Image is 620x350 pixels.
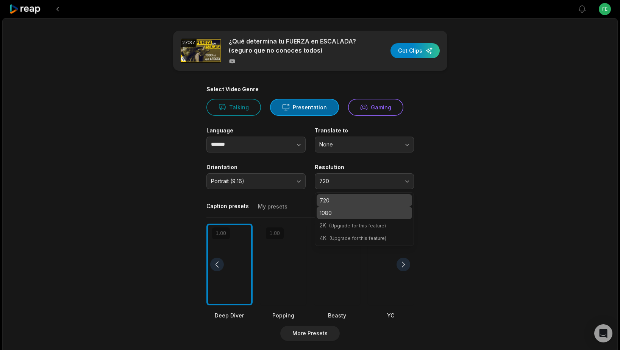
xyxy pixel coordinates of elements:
[368,311,414,319] div: YC
[390,43,440,58] button: Get Clips
[329,223,386,229] span: (Upgrade for this feature)
[320,209,409,217] p: 1080
[206,86,414,93] div: Select Video Genre
[181,39,197,47] div: 27:37
[319,141,399,148] span: None
[270,99,339,116] button: Presentation
[319,178,399,185] span: 720
[206,311,253,319] div: Deep Diver
[258,203,287,217] button: My presets
[206,127,306,134] label: Language
[320,221,409,229] p: 2K
[330,235,386,241] span: (Upgrade for this feature)
[315,192,414,246] div: 720
[320,234,409,242] p: 4K
[206,99,261,116] button: Talking
[315,137,414,152] button: None
[315,127,414,134] label: Translate to
[229,37,359,55] p: ¿Qué determina tu FUERZA en ESCALADA? (seguro que no conoces todos)
[348,99,403,116] button: Gaming
[206,164,306,171] label: Orientation
[260,311,306,319] div: Popping
[592,328,606,342] button: Get ChatGPT Summary (Ctrl+J)
[314,311,360,319] div: Beasty
[280,326,340,341] button: More Presets
[206,202,249,217] button: Caption presets
[315,164,414,171] label: Resolution
[320,196,409,204] p: 720
[594,324,612,342] div: Open Intercom Messenger
[211,178,290,185] span: Portrait (9:16)
[206,173,306,189] button: Portrait (9:16)
[315,173,414,189] button: 720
